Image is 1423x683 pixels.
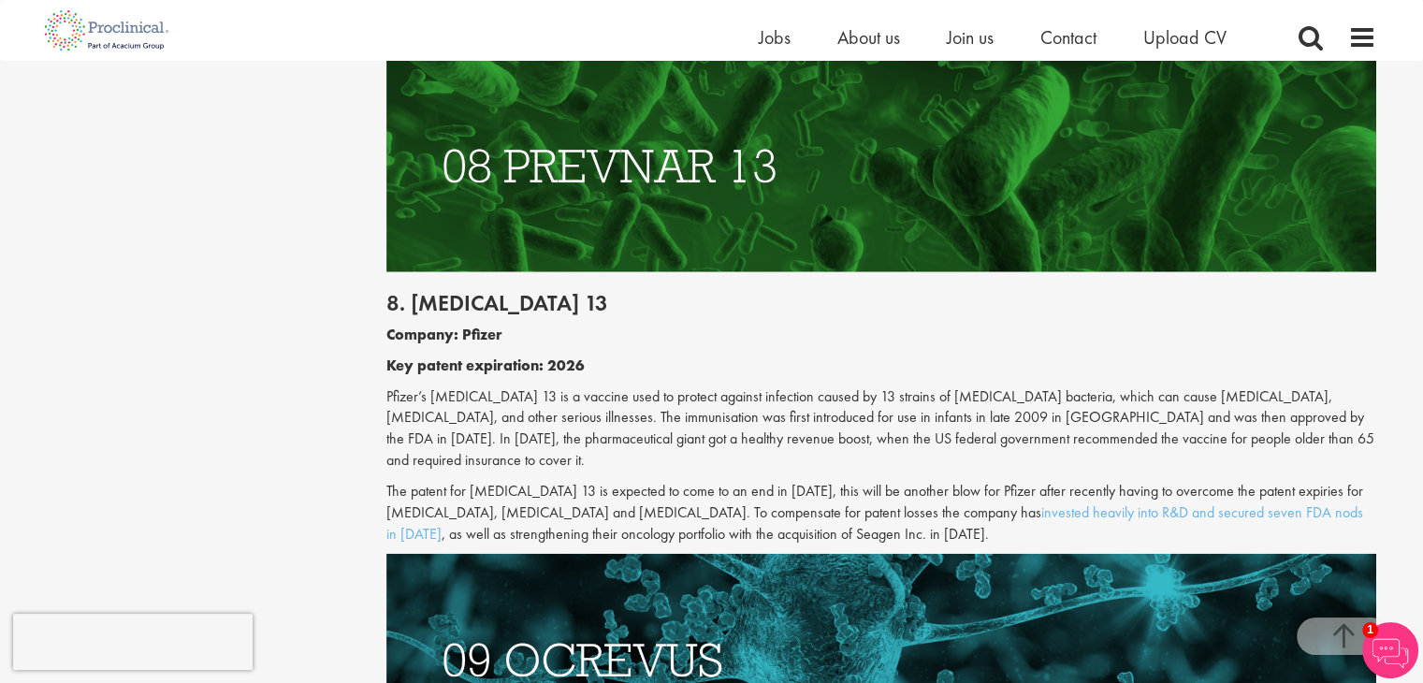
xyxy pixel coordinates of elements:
a: Contact [1040,25,1096,50]
p: The patent for [MEDICAL_DATA] 13 is expected to come to an end in [DATE], this will be another bl... [386,481,1376,545]
a: Join us [947,25,994,50]
h2: 8. [MEDICAL_DATA] 13 [386,291,1376,315]
b: Company: Pfizer [386,325,502,344]
p: Pfizer’s [MEDICAL_DATA] 13 is a vaccine used to protect against infection caused by 13 strains of... [386,386,1376,472]
img: Drugs with patents due to expire Prevnar 13 [386,60,1376,271]
a: Jobs [759,25,791,50]
span: 1 [1362,622,1378,638]
b: Key patent expiration: 2026 [386,356,585,375]
a: Upload CV [1143,25,1227,50]
a: About us [837,25,900,50]
a: invested heavily into R&D and secured seven FDA nods in [DATE] [386,502,1363,544]
img: Chatbot [1362,622,1418,678]
iframe: reCAPTCHA [13,614,253,670]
